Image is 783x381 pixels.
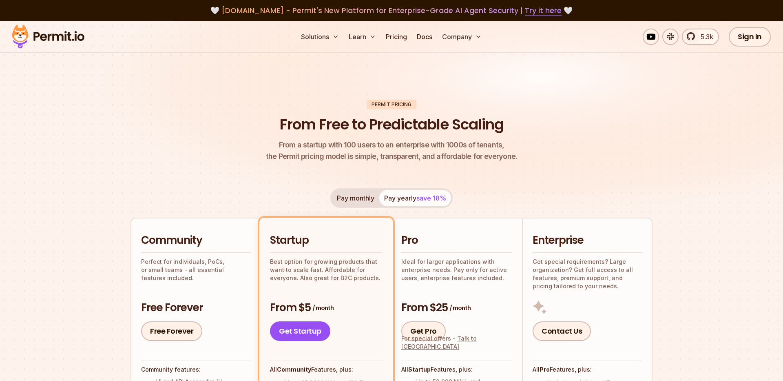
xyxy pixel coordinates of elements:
[401,258,512,282] p: Ideal for larger applications with enterprise needs. Pay only for active users, enterprise featur...
[266,139,517,162] p: the Permit pricing model is simple, transparent, and affordable for everyone.
[270,233,383,248] h2: Startup
[401,334,512,351] div: For special offers -
[682,29,719,45] a: 5.3k
[729,27,771,47] a: Sign In
[540,366,550,373] strong: Pro
[345,29,379,45] button: Learn
[401,233,512,248] h2: Pro
[141,321,202,341] a: Free Forever
[141,258,251,282] p: Perfect for individuals, PoCs, or small teams - all essential features included.
[141,233,251,248] h2: Community
[533,365,642,374] h4: All Features, plus:
[383,29,410,45] a: Pricing
[221,5,562,16] span: [DOMAIN_NAME] - Permit's New Platform for Enterprise-Grade AI Agent Security |
[367,100,416,109] div: Permit Pricing
[280,114,504,135] h1: From Free to Predictable Scaling
[408,366,431,373] strong: Startup
[401,321,446,341] a: Get Pro
[141,365,251,374] h4: Community features:
[401,365,512,374] h4: All Features, plus:
[696,32,713,42] span: 5.3k
[533,321,591,341] a: Contact Us
[20,5,763,16] div: 🤍 🤍
[312,304,334,312] span: / month
[8,23,88,51] img: Permit logo
[332,190,379,206] button: Pay monthly
[270,365,383,374] h4: All Features, plus:
[270,258,383,282] p: Best option for growing products that want to scale fast. Affordable for everyone. Also great for...
[439,29,485,45] button: Company
[414,29,436,45] a: Docs
[270,321,330,341] a: Get Startup
[449,304,471,312] span: / month
[270,301,383,315] h3: From $5
[533,233,642,248] h2: Enterprise
[141,301,251,315] h3: Free Forever
[277,366,311,373] strong: Community
[525,5,562,16] a: Try it here
[401,301,512,315] h3: From $25
[266,139,517,151] span: From a startup with 100 users to an enterprise with 1000s of tenants,
[533,258,642,290] p: Got special requirements? Large organization? Get full access to all features, premium support, a...
[298,29,342,45] button: Solutions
